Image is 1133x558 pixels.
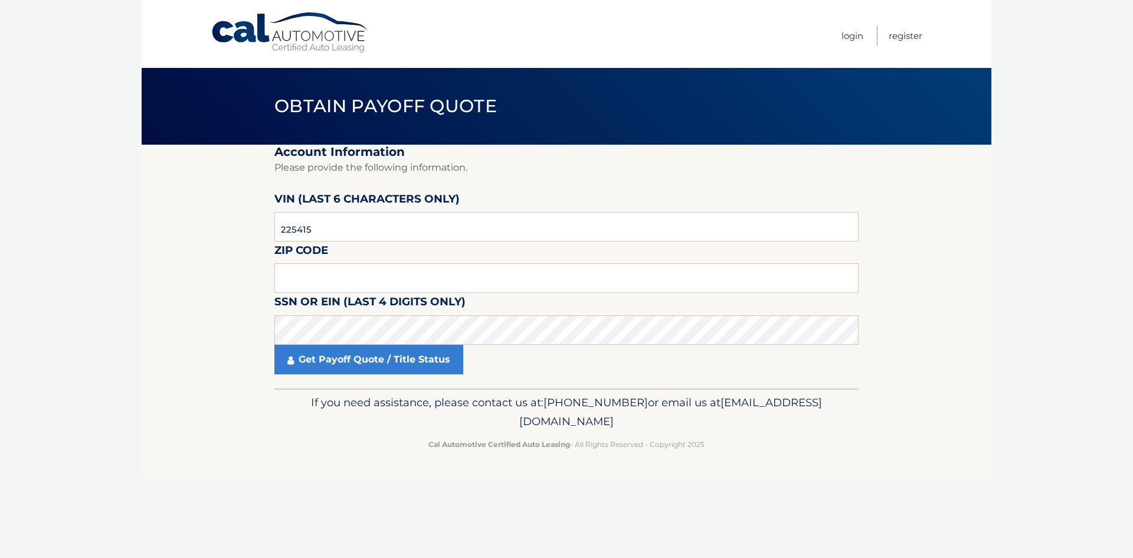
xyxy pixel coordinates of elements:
a: Login [841,26,863,45]
label: VIN (last 6 characters only) [274,190,460,212]
h2: Account Information [274,145,859,159]
p: - All Rights Reserved - Copyright 2025 [282,438,851,451]
label: Zip Code [274,242,328,263]
p: Please provide the following information. [274,159,859,176]
span: [PHONE_NUMBER] [543,396,648,409]
strong: Cal Automotive Certified Auto Leasing [428,440,570,449]
a: Get Payoff Quote / Title Status [274,345,463,374]
a: Cal Automotive [211,12,370,54]
label: SSN or EIN (last 4 digits only) [274,293,466,315]
span: Obtain Payoff Quote [274,95,497,117]
p: If you need assistance, please contact us at: or email us at [282,393,851,431]
a: Register [889,26,922,45]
